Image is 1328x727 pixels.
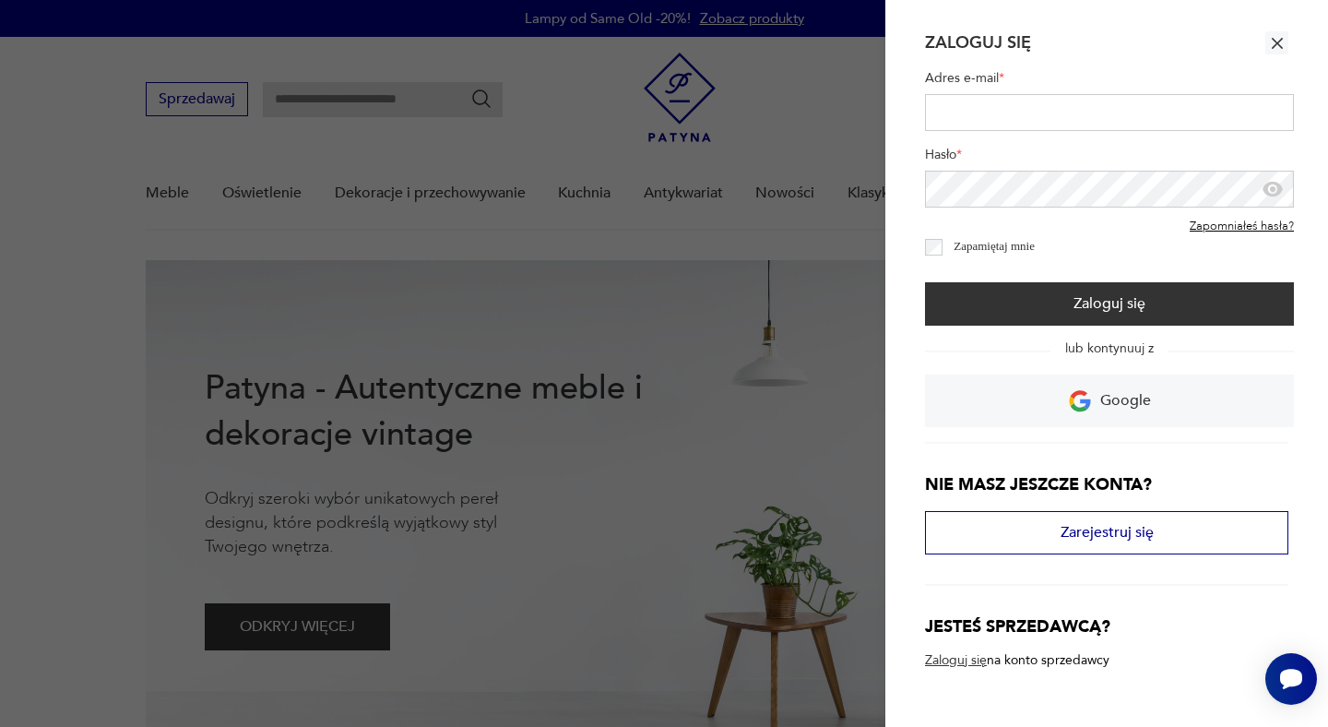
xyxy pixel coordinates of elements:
[987,653,1109,668] p: na konto sprzedawcy
[925,653,987,668] a: Zaloguj się
[925,375,1294,427] a: Google
[925,282,1294,326] button: Zaloguj się
[1190,220,1294,234] a: Zapomniałeś hasła?
[925,31,1031,54] h2: Zaloguj się
[925,615,1288,638] h3: Jesteś sprzedawcą?
[925,511,1288,554] button: Zarejestruj się
[1265,653,1317,705] iframe: Smartsupp widget button
[1069,390,1091,412] img: Ikona Google
[925,473,1288,496] h3: Nie masz jeszcze konta?
[1100,387,1151,415] p: Google
[1050,340,1168,357] span: lub kontynuuj z
[954,239,1035,253] label: Zapamiętaj mnie
[925,146,1294,171] label: Hasło
[925,69,1294,94] label: Adres e-mail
